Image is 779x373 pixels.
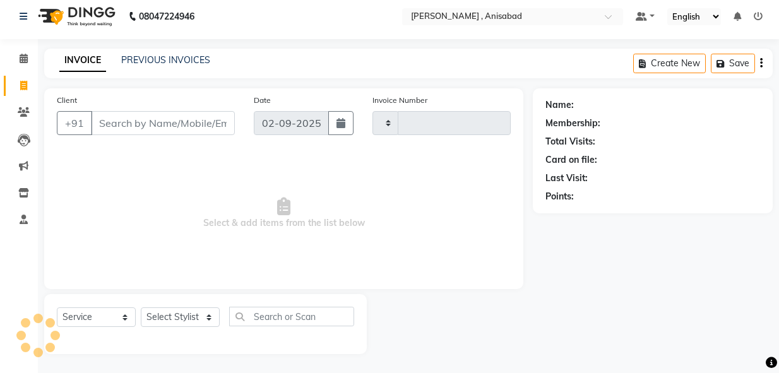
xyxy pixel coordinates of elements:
label: Invoice Number [372,95,427,106]
div: Card on file: [545,153,597,167]
button: +91 [57,111,92,135]
input: Search or Scan [229,307,354,326]
input: Search by Name/Mobile/Email/Code [91,111,235,135]
button: Create New [633,54,706,73]
label: Client [57,95,77,106]
a: PREVIOUS INVOICES [121,54,210,66]
label: Date [254,95,271,106]
button: Save [711,54,755,73]
span: Select & add items from the list below [57,150,511,276]
div: Total Visits: [545,135,595,148]
div: Last Visit: [545,172,588,185]
div: Points: [545,190,574,203]
div: Name: [545,98,574,112]
div: Membership: [545,117,600,130]
a: INVOICE [59,49,106,72]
